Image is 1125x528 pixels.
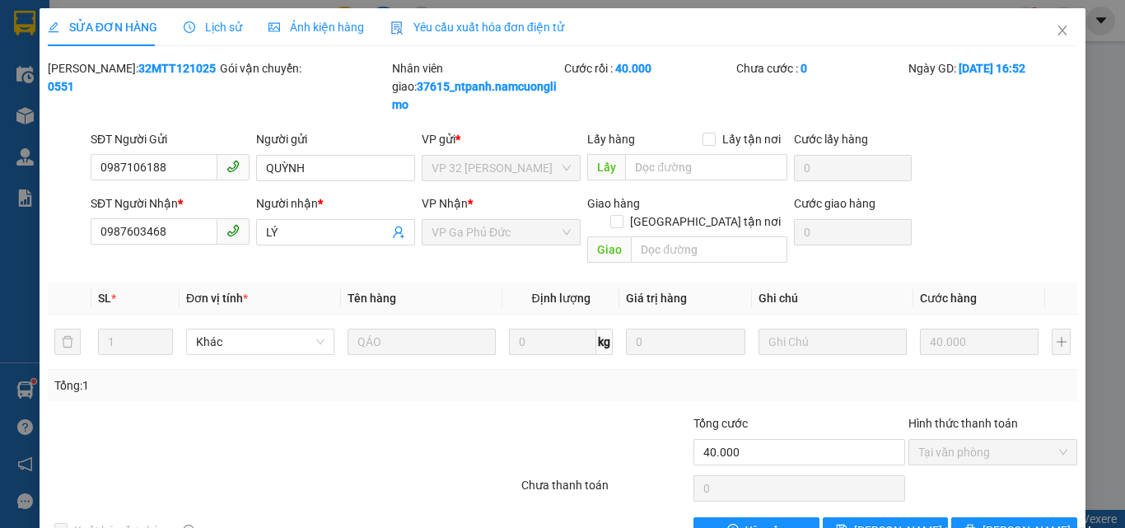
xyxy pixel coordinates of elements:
div: Cước rồi : [564,59,733,77]
span: Định lượng [531,292,590,305]
span: Giao hàng [587,197,640,210]
span: Yêu cầu xuất hóa đơn điện tử [390,21,564,34]
input: VD: Bàn, Ghế [348,329,496,355]
span: close [1056,24,1069,37]
span: SỬA ĐƠN HÀNG [48,21,157,34]
span: Giao [587,236,631,263]
span: edit [48,21,59,33]
span: Tại văn phòng [918,440,1067,465]
span: Lấy [587,154,625,180]
span: VP Ga Phủ Đức [432,220,571,245]
span: phone [226,224,240,237]
input: Cước giao hàng [794,219,912,245]
div: Người gửi [256,130,415,148]
span: user-add [392,226,405,239]
b: 37615_ntpanh.namcuonglimo [392,80,557,111]
input: Dọc đường [625,154,787,180]
input: Cước lấy hàng [794,155,912,181]
label: Cước lấy hàng [794,133,868,146]
span: Lịch sử [184,21,242,34]
span: Lấy tận nơi [716,130,787,148]
div: [PERSON_NAME]: [48,59,217,96]
b: 0 [801,62,807,75]
span: Tổng cước [693,417,748,430]
span: Lấy hàng [587,133,635,146]
button: Close [1039,8,1085,54]
button: plus [1052,329,1071,355]
span: picture [268,21,280,33]
input: Ghi Chú [759,329,907,355]
span: [GEOGRAPHIC_DATA] tận nơi [623,213,787,231]
input: 0 [920,329,1039,355]
b: 40.000 [615,62,651,75]
th: Ghi chú [752,283,913,315]
span: kg [596,329,613,355]
span: Cước hàng [920,292,977,305]
span: phone [226,160,240,173]
span: Tên hàng [348,292,396,305]
span: SL [98,292,111,305]
label: Cước giao hàng [794,197,875,210]
span: Ảnh kiện hàng [268,21,364,34]
img: icon [390,21,404,35]
span: VP 32 Mạc Thái Tổ [432,156,571,180]
span: Giá trị hàng [626,292,687,305]
input: Dọc đường [631,236,787,263]
span: VP Nhận [422,197,468,210]
div: Gói vận chuyển: [220,59,389,77]
div: Ngày GD: [908,59,1077,77]
input: 0 [626,329,745,355]
div: Chưa cước : [736,59,905,77]
span: clock-circle [184,21,195,33]
div: Tổng: 1 [54,376,436,395]
label: Hình thức thanh toán [908,417,1018,430]
div: VP gửi [422,130,581,148]
div: SĐT Người Nhận [91,194,250,213]
div: Chưa thanh toán [520,476,692,505]
button: delete [54,329,81,355]
b: [DATE] 16:52 [959,62,1025,75]
div: Nhân viên giao: [392,59,561,114]
div: SĐT Người Gửi [91,130,250,148]
span: Đơn vị tính [186,292,248,305]
span: Khác [196,329,324,354]
div: Người nhận [256,194,415,213]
